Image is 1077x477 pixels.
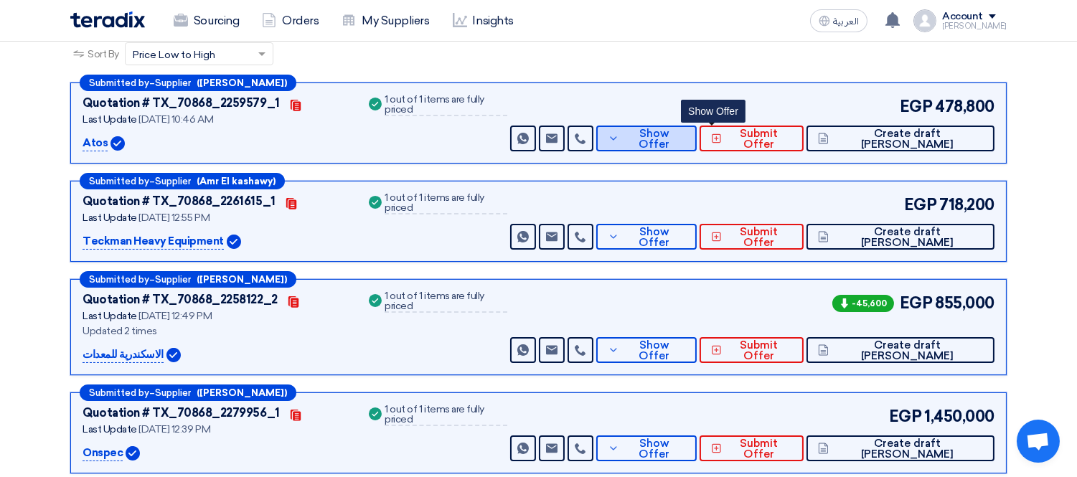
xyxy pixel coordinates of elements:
span: Show Offer [623,438,685,460]
span: Supplier [155,176,191,186]
div: Open chat [1017,420,1060,463]
b: ([PERSON_NAME]) [197,388,287,397]
div: Quotation # TX_70868_2259579_1 [83,95,280,112]
img: Teradix logo [70,11,145,28]
button: Create draft [PERSON_NAME] [806,337,994,363]
div: – [80,75,296,91]
a: Sourcing [162,5,250,37]
span: 718,200 [939,193,994,217]
img: Verified Account [126,446,140,461]
button: Create draft [PERSON_NAME] [806,224,994,250]
span: -45,600 [832,295,894,312]
div: [PERSON_NAME] [942,22,1007,30]
img: Verified Account [227,235,241,249]
span: Supplier [155,388,191,397]
span: Submit Offer [725,438,792,460]
span: [DATE] 10:46 AM [138,113,213,126]
span: العربية [833,16,859,27]
span: Submitted by [89,275,149,284]
img: Verified Account [166,348,181,362]
span: Submit Offer [725,340,792,362]
div: 1 out of 1 items are fully priced [385,95,507,116]
p: Atos [83,135,108,152]
button: Create draft [PERSON_NAME] [806,126,994,151]
a: My Suppliers [330,5,441,37]
span: Submit Offer [725,128,792,150]
span: Last Update [83,212,137,224]
span: [DATE] 12:39 PM [138,423,210,435]
span: 478,800 [935,95,994,118]
span: Show Offer [623,227,685,248]
a: Orders [250,5,330,37]
button: Submit Offer [700,337,804,363]
div: – [80,271,296,288]
span: Supplier [155,78,191,88]
b: (Amr El kashawy) [197,176,276,186]
div: 1 out of 1 items are fully priced [385,291,507,313]
span: Last Update [83,423,137,435]
button: Show Offer [596,337,697,363]
div: Quotation # TX_70868_2258122_2 [83,291,278,308]
button: Submit Offer [700,224,804,250]
span: EGP [900,95,933,118]
span: Submitted by [89,388,149,397]
button: Submit Offer [700,435,804,461]
span: Show Offer [623,340,685,362]
div: – [80,384,296,401]
span: Last Update [83,310,137,322]
img: Verified Account [110,136,125,151]
span: EGP [889,405,922,428]
p: الاسكندرية للمعدات [83,346,164,364]
span: Submit Offer [725,227,792,248]
b: ([PERSON_NAME]) [197,275,287,284]
p: Onspec [83,445,123,462]
span: EGP [900,291,933,315]
button: Create draft [PERSON_NAME] [806,435,994,461]
div: Show Offer [681,100,746,123]
span: Show Offer [623,128,685,150]
span: Submitted by [89,176,149,186]
button: Submit Offer [700,126,804,151]
b: ([PERSON_NAME]) [197,78,287,88]
span: Create draft [PERSON_NAME] [832,128,983,150]
span: Submitted by [89,78,149,88]
span: Last Update [83,113,137,126]
span: Sort By [88,47,119,62]
a: Insights [441,5,525,37]
span: [DATE] 12:55 PM [138,212,210,224]
span: 855,000 [935,291,994,315]
span: Price Low to High [133,47,215,62]
div: 1 out of 1 items are fully priced [385,193,507,214]
span: Create draft [PERSON_NAME] [832,227,983,248]
div: Quotation # TX_70868_2261615_1 [83,193,276,210]
div: Quotation # TX_70868_2279956_1 [83,405,280,422]
span: Create draft [PERSON_NAME] [832,340,983,362]
button: العربية [810,9,867,32]
span: Create draft [PERSON_NAME] [832,438,983,460]
span: Supplier [155,275,191,284]
div: Account [942,11,983,23]
button: Show Offer [596,126,697,151]
div: – [80,173,285,189]
img: profile_test.png [913,9,936,32]
button: Show Offer [596,435,697,461]
span: EGP [904,193,937,217]
span: 1,450,000 [924,405,994,428]
button: Show Offer [596,224,697,250]
div: Updated 2 times [83,323,349,339]
div: 1 out of 1 items are fully priced [385,405,507,426]
p: Teckman Heavy Equipment [83,233,224,250]
span: [DATE] 12:49 PM [138,310,212,322]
